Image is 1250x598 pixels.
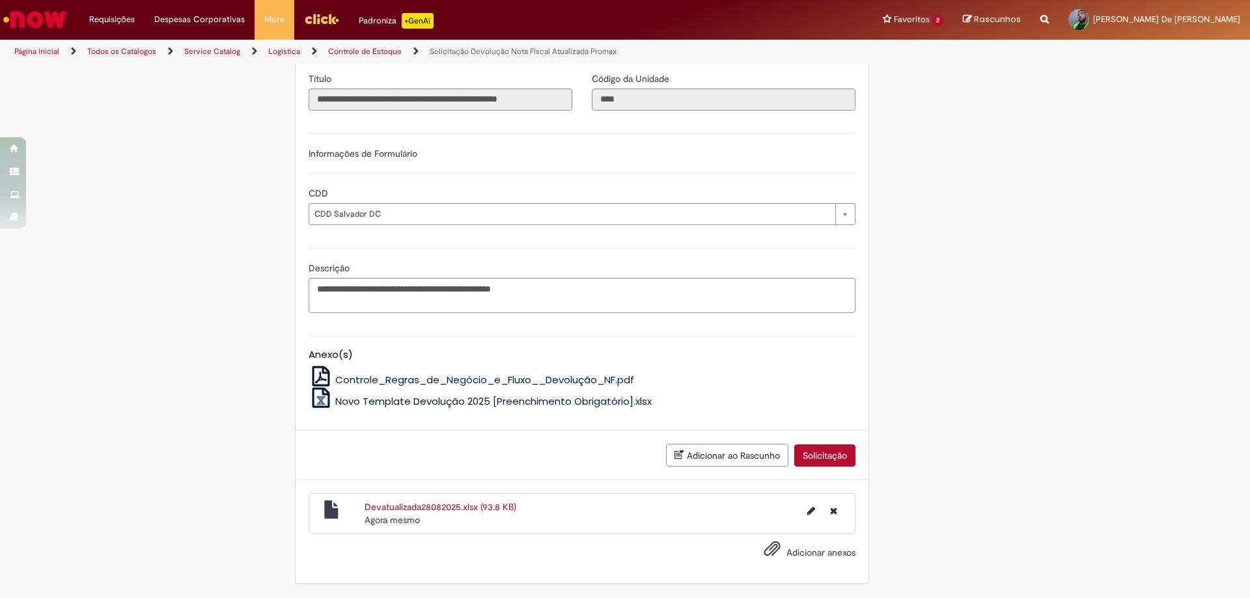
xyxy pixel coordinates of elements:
p: +GenAi [402,13,434,29]
span: Somente leitura - Título [309,73,334,85]
span: Somente leitura - Código da Unidade [592,73,672,85]
button: Adicionar anexos [760,537,784,567]
span: CDD Salvador DC [314,204,829,224]
a: Logistica [268,46,300,57]
label: Somente leitura - Título [309,72,334,85]
label: Somente leitura - Código da Unidade [592,72,672,85]
button: Solicitação [794,444,855,467]
a: Página inicial [14,46,59,57]
button: Editar nome de arquivo Devatualizada28082025.xlsx [799,500,823,521]
span: Agora mesmo [365,514,420,526]
a: Novo Template Devolução 2025 [Preenchimento Obrigatório].xlsx [309,394,652,408]
a: Service Catalog [184,46,240,57]
a: Rascunhos [963,14,1021,26]
a: Controle_Regras_de_Negócio_e_Fluxo__Devolução_NF.pdf [309,373,635,387]
span: Novo Template Devolução 2025 [Preenchimento Obrigatório].xlsx [335,394,652,408]
h5: Anexo(s) [309,349,855,360]
label: Informações de Formulário [309,148,417,159]
a: Controle de Estoque [328,46,402,57]
input: Título [309,88,572,111]
div: Padroniza [359,13,434,29]
a: Solicitação Devolução Nota Fiscal Atualizada Promax [430,46,617,57]
span: Descrição [309,262,352,274]
span: [PERSON_NAME] De [PERSON_NAME] [1093,14,1240,25]
span: Despesas Corporativas [154,13,245,26]
input: Código da Unidade [592,88,855,111]
span: Requisições [89,13,135,26]
span: Rascunhos [974,13,1021,25]
img: click_logo_yellow_360x200.png [304,9,339,29]
span: More [264,13,285,26]
a: Devatualizada28082025.xlsx (93.8 KB) [365,501,516,513]
a: Todos os Catálogos [87,46,156,57]
img: ServiceNow [1,7,68,33]
button: Excluir Devatualizada28082025.xlsx [822,500,845,521]
button: Adicionar ao Rascunho [666,444,788,467]
span: Controle_Regras_de_Negócio_e_Fluxo__Devolução_NF.pdf [335,373,634,387]
span: CDD [309,187,331,199]
span: Favoritos [894,13,930,26]
ul: Trilhas de página [10,40,824,64]
span: Adicionar anexos [786,547,855,558]
textarea: Descrição [309,278,855,313]
span: 2 [932,15,943,26]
